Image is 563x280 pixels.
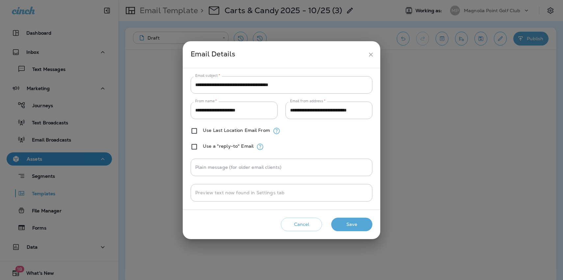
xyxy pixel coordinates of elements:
[195,99,217,104] label: From name
[195,73,220,78] label: Email subject
[290,99,325,104] label: Email from address
[203,128,270,133] label: Use Last Location Email From
[191,48,365,61] div: Email Details
[365,48,377,61] button: close
[203,143,254,149] label: Use a "reply-to" Email
[281,218,322,231] button: Cancel
[331,218,372,231] button: Save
